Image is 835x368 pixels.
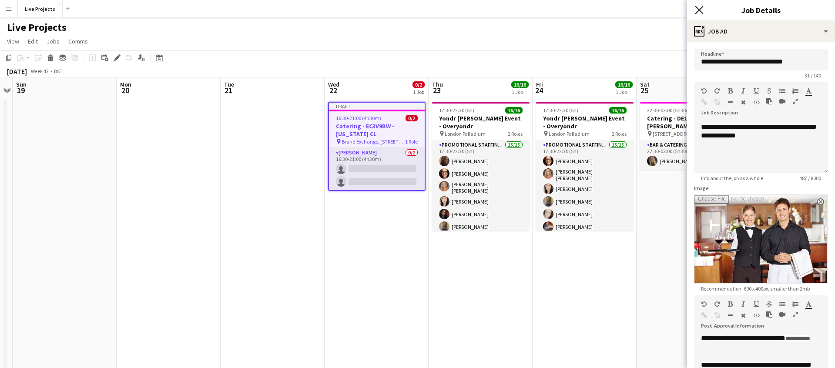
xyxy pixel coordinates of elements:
[342,138,405,145] span: Brand Exchange, [STREET_ADDRESS]
[687,21,835,42] div: Job Ad
[792,175,828,181] span: 487 / 8000
[445,130,486,137] span: London Palladium
[328,102,426,191] app-job-card: Draft16:30-21:00 (4h30m)0/2Catering - EC3V9BW - [US_STATE] CL Brand Exchange, [STREET_ADDRESS]1 R...
[43,36,63,47] a: Jobs
[7,67,27,76] div: [DATE]
[805,87,812,94] button: Text Color
[694,175,770,181] span: Info about the job as a whole
[798,72,828,79] span: 31 / 140
[15,85,27,95] span: 19
[701,87,707,94] button: Undo
[535,85,543,95] span: 24
[413,89,424,95] div: 1 Job
[753,301,759,308] button: Underline
[640,80,650,88] span: Sat
[7,21,67,34] h1: Live Projects
[439,107,474,114] span: 17:30-22:30 (5h)
[329,122,425,138] h3: Catering - EC3V9BW - [US_STATE] CL
[727,87,733,94] button: Bold
[640,114,738,130] h3: Catering - DE143JS - [PERSON_NAME]
[508,130,523,137] span: 2 Roles
[405,138,418,145] span: 1 Role
[549,130,590,137] span: London Palladium
[779,301,785,308] button: Unordered List
[119,85,131,95] span: 20
[766,87,772,94] button: Strikethrough
[68,37,88,45] span: Comms
[609,107,627,114] span: 16/16
[740,99,746,106] button: Clear Formatting
[536,102,634,231] app-job-card: 17:30-22:30 (5h)16/16Yondr [PERSON_NAME] Event - Overyondr London Palladium2 RolesPromotional Sta...
[753,312,759,319] button: HTML Code
[65,36,91,47] a: Comms
[24,36,41,47] a: Edit
[54,68,63,74] div: BST
[687,4,835,16] h3: Job Details
[432,102,530,231] app-job-card: 17:30-22:30 (5h)16/16Yondr [PERSON_NAME] Event - Overyondr London Palladium2 RolesPromotional Sta...
[120,80,131,88] span: Mon
[536,114,634,130] h3: Yondr [PERSON_NAME] Event - Overyondr
[329,103,425,110] div: Draft
[536,140,634,354] app-card-role: Promotional Staffing (Exhibition Host)15/1517:30-22:30 (5h)[PERSON_NAME][PERSON_NAME] [PERSON_NAM...
[779,87,785,94] button: Unordered List
[329,148,425,190] app-card-role: [PERSON_NAME]0/216:30-21:00 (4h30m)
[223,85,234,95] span: 21
[766,311,772,318] button: Paste as plain text
[701,301,707,308] button: Undo
[792,301,798,308] button: Ordered List
[612,130,627,137] span: 2 Roles
[740,312,746,319] button: Clear Formatting
[47,37,60,45] span: Jobs
[18,0,63,17] button: Live Projects
[412,81,425,88] span: 0/2
[714,301,720,308] button: Redo
[336,115,381,121] span: 16:30-21:00 (4h30m)
[640,140,738,170] app-card-role: Bar & Catering (Waiter / waitress)1/122:30-03:00 (5h30m)[PERSON_NAME]
[28,37,38,45] span: Edit
[328,80,339,88] span: Wed
[792,98,798,105] button: Fullscreen
[647,107,705,114] span: 22:30-03:00 (5h30m) (Sun)
[406,115,418,121] span: 0/2
[766,301,772,308] button: Strikethrough
[792,87,798,94] button: Ordered List
[639,85,650,95] span: 25
[740,87,746,94] button: Italic
[640,102,738,170] app-job-card: 22:30-03:00 (5h30m) (Sun)1/1Catering - DE143JS - [PERSON_NAME] [STREET_ADDRESS]1 RoleBar & Cateri...
[727,99,733,106] button: Horizontal Line
[432,140,530,354] app-card-role: Promotional Staffing (Exhibition Host)15/1517:30-22:30 (5h)[PERSON_NAME][PERSON_NAME][PERSON_NAME...
[16,80,27,88] span: Sun
[512,89,528,95] div: 1 Job
[536,80,543,88] span: Fri
[766,98,772,105] button: Paste as plain text
[543,107,578,114] span: 17:30-22:30 (5h)
[327,85,339,95] span: 22
[753,87,759,94] button: Underline
[727,312,733,319] button: Horizontal Line
[753,99,759,106] button: HTML Code
[7,37,19,45] span: View
[431,85,443,95] span: 23
[805,301,812,308] button: Text Color
[714,87,720,94] button: Redo
[779,311,785,318] button: Insert video
[432,114,530,130] h3: Yondr [PERSON_NAME] Event - Overyondr
[740,301,746,308] button: Italic
[615,81,633,88] span: 16/16
[727,301,733,308] button: Bold
[432,80,443,88] span: Thu
[29,68,50,74] span: Week 42
[779,98,785,105] button: Insert video
[653,130,696,137] span: [STREET_ADDRESS]
[511,81,529,88] span: 16/16
[505,107,523,114] span: 16/16
[792,311,798,318] button: Fullscreen
[616,89,632,95] div: 1 Job
[694,285,817,292] span: Recommendation: 600 x 400px, smaller than 2mb
[224,80,234,88] span: Tue
[3,36,23,47] a: View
